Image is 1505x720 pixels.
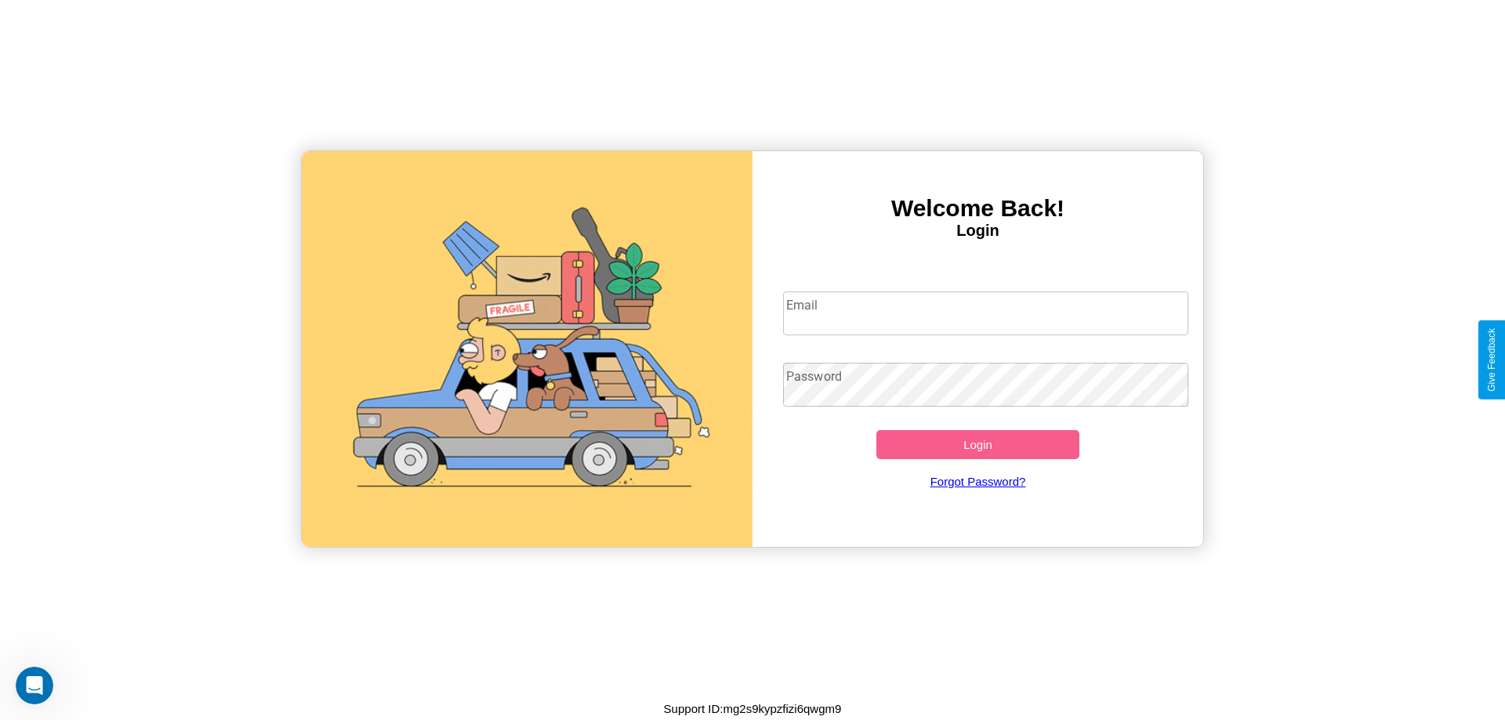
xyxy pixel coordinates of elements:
[16,667,53,704] iframe: Intercom live chat
[752,222,1203,240] h4: Login
[752,195,1203,222] h3: Welcome Back!
[1486,328,1497,392] div: Give Feedback
[876,430,1079,459] button: Login
[775,459,1181,504] a: Forgot Password?
[664,698,842,719] p: Support ID: mg2s9kypzfizi6qwgm9
[302,151,752,547] img: gif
